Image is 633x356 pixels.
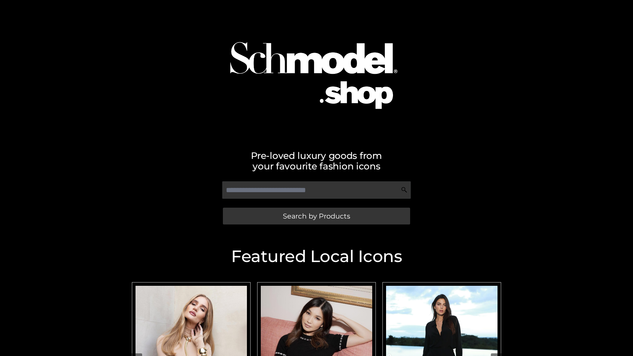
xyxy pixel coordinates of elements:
img: Search Icon [401,187,407,193]
h2: Featured Local Icons​ [129,248,504,265]
h2: Pre-loved luxury goods from your favourite fashion icons [129,150,504,171]
span: Search by Products [283,213,350,220]
a: Search by Products [223,208,410,224]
